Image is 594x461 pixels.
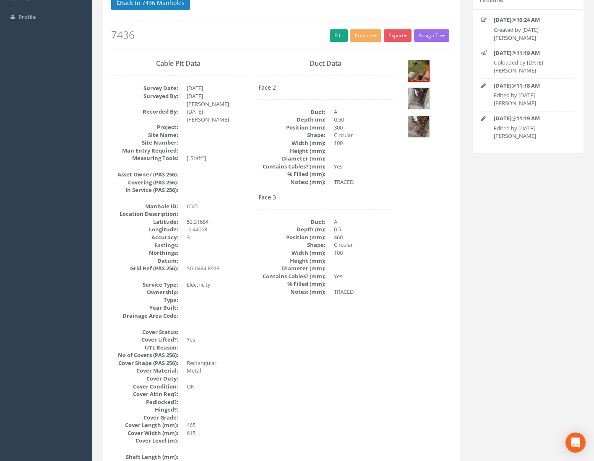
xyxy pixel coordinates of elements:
[111,171,178,179] dt: Asset Owner (PAS 256):
[111,123,178,131] dt: Project:
[258,194,393,200] h4: Face 3
[111,131,178,139] dt: Site Name:
[258,280,326,288] dt: % Filled (mm):
[111,344,178,352] dt: UTL Reason:
[334,225,393,233] dd: 0.5
[111,281,178,289] dt: Service Type:
[111,186,178,194] dt: In Service (PAS 256):
[187,108,245,123] dd: [DATE][PERSON_NAME]
[187,336,245,344] dd: Yes
[334,163,393,171] dd: Yes
[494,59,570,74] p: Uploaded by [DATE][PERSON_NAME]
[111,336,178,344] dt: Cover Lifted?:
[111,218,178,226] dt: Latitude:
[516,82,540,89] strong: 11:18 AM
[187,421,245,429] dd: 465
[258,155,326,163] dt: Diameter (mm):
[494,114,570,122] p: @
[18,13,36,21] span: Profile
[111,398,178,406] dt: Padlocked?:
[111,296,178,304] dt: Type:
[111,288,178,296] dt: Ownership:
[258,84,393,91] h4: Face 2
[111,383,178,391] dt: Cover Condition:
[494,26,570,41] p: Created by [DATE][PERSON_NAME]
[334,272,393,280] dd: Yes
[258,147,326,155] dt: Height (mm):
[187,281,245,289] dd: Electricity
[408,60,429,81] img: 42eb3a52-cbac-33ee-3124-c98316796d15_48151c36-80a7-daa2-d962-ade7d8f6ad33_thumb.jpg
[111,264,178,272] dt: Grid Ref (PAS 256):
[111,210,178,218] dt: Location Description:
[111,60,245,67] h3: Cable Pit Data
[111,437,178,445] dt: Cover Level (m):
[258,288,326,296] dt: Notes: (mm):
[258,108,326,116] dt: Duct:
[334,218,393,226] dd: A
[494,91,570,107] p: Edited by [DATE][PERSON_NAME]
[384,29,412,42] button: Export
[111,328,178,336] dt: Cover Status:
[334,178,393,186] dd: TRACED
[111,154,178,162] dt: Measuring Tools:
[111,304,178,312] dt: Year Built:
[494,16,511,23] strong: [DATE]
[187,264,245,272] dd: SG 0434 8918
[111,179,178,186] dt: Covering (PAS 256):
[187,84,245,92] dd: [DATE]
[258,233,326,241] dt: Position (mm):
[494,124,570,140] p: Edited by [DATE][PERSON_NAME]
[494,82,570,90] p: @
[111,414,178,422] dt: Cover Grade:
[258,131,326,139] dt: Shape:
[111,225,178,233] dt: Longitude:
[187,383,245,391] dd: OK
[111,139,178,147] dt: Site Number:
[111,233,178,241] dt: Accuracy:
[111,312,178,320] dt: Drainage Area Code:
[187,202,245,210] dd: IC45
[565,433,586,453] div: Open Intercom Messenger
[258,124,326,132] dt: Position (mm):
[516,114,540,122] strong: 11:19 AM
[187,218,245,226] dd: 53.31684
[111,84,178,92] dt: Survey Date:
[334,288,393,296] dd: TRACED
[111,375,178,383] dt: Cover Duty:
[334,131,393,139] dd: Circular
[187,233,245,241] dd: 3
[334,233,393,241] dd: 460
[494,49,570,57] p: @
[111,359,178,367] dt: Cover Shape (PAS 256):
[111,202,178,210] dt: Manhole ID:
[334,108,393,116] dd: A
[111,390,178,398] dt: Cover Attn Req?:
[111,108,178,116] dt: Recorded By:
[187,154,245,162] dd: ["Staff"]
[334,116,393,124] dd: 0.50
[258,264,326,272] dt: Diameter (mm):
[350,29,381,42] button: Preview
[258,163,326,171] dt: Contains Cables? (mm):
[187,367,245,375] dd: Metal
[494,16,570,24] p: @
[111,257,178,265] dt: Datum:
[111,351,178,359] dt: No of Covers (PAS 256):
[111,147,178,155] dt: Man Entry Required:
[258,257,326,265] dt: Height (mm):
[408,88,429,109] img: 42eb3a52-cbac-33ee-3124-c98316796d15_a8e34370-8a7a-3d20-5a2a-e13d4931f2cf_thumb.jpg
[258,249,326,257] dt: Width (mm):
[494,49,511,57] strong: [DATE]
[516,16,540,23] strong: 10:24 AM
[258,272,326,280] dt: Contains Cables? (mm):
[414,29,449,42] button: Assign To
[187,225,245,233] dd: -6.44063
[494,82,511,89] strong: [DATE]
[258,241,326,249] dt: Shape:
[258,60,393,67] h3: Duct Data
[111,367,178,375] dt: Cover Material:
[258,178,326,186] dt: Notes: (mm):
[334,241,393,249] dd: Circular
[258,170,326,178] dt: % Filled (mm):
[330,29,348,42] a: Edit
